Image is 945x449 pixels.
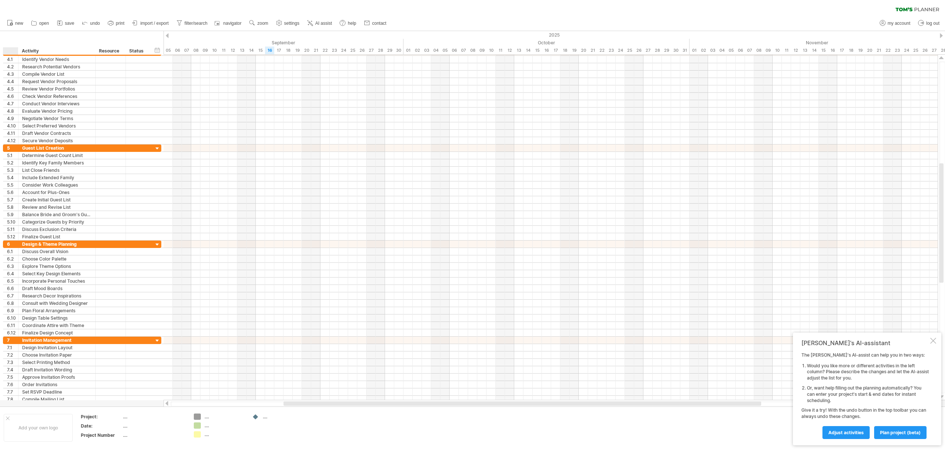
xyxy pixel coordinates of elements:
div: 6.7 [7,292,18,299]
span: new [15,21,23,26]
div: 5.11 [7,226,18,233]
div: 4.3 [7,71,18,78]
div: Monday, 3 November 2025 [708,47,717,54]
span: import / export [140,21,169,26]
div: 7.5 [7,374,18,381]
div: Sunday, 21 September 2025 [311,47,320,54]
div: Tuesday, 28 October 2025 [653,47,662,54]
span: save [65,21,74,26]
span: settings [284,21,299,26]
div: Research Potential Vendors [22,63,92,70]
div: 6.2 [7,255,18,262]
a: open [29,18,51,28]
span: contact [372,21,386,26]
a: log out [916,18,942,28]
div: 5.6 [7,189,18,196]
div: Friday, 12 September 2025 [228,47,237,54]
div: Sunday, 19 October 2025 [570,47,579,54]
a: navigator [213,18,244,28]
div: Monday, 13 October 2025 [514,47,523,54]
div: Discuss Exclusion Criteria [22,226,92,233]
div: Monday, 29 September 2025 [385,47,394,54]
a: new [5,18,25,28]
div: 4.2 [7,63,18,70]
div: Saturday, 8 November 2025 [754,47,763,54]
div: Negotiate Vendor Terms [22,115,92,122]
div: Monday, 15 September 2025 [256,47,265,54]
div: Friday, 5 September 2025 [164,47,173,54]
a: AI assist [305,18,334,28]
div: 5.5 [7,181,18,188]
div: Include Extended Family [22,174,92,181]
div: Select Preferred Vendors [22,122,92,129]
div: Research Decor Inspirations [22,292,92,299]
div: 7.7 [7,388,18,395]
div: 5.4 [7,174,18,181]
div: Wednesday, 1 October 2025 [403,47,413,54]
div: Tuesday, 25 November 2025 [911,47,920,54]
div: Thursday, 11 September 2025 [219,47,228,54]
a: save [55,18,76,28]
div: 4.4 [7,78,18,85]
div: Secure Vendor Deposits [22,137,92,144]
div: Identify Vendor Needs [22,56,92,63]
div: Wednesday, 5 November 2025 [726,47,736,54]
span: print [116,21,124,26]
div: Choose Color Palette [22,255,92,262]
span: Adjust activities [828,430,864,435]
div: Thursday, 6 November 2025 [736,47,745,54]
div: 5.1 [7,152,18,159]
div: Friday, 26 September 2025 [357,47,367,54]
div: Sunday, 7 September 2025 [182,47,191,54]
div: Sunday, 16 November 2025 [828,47,837,54]
div: 6.10 [7,314,18,322]
div: Saturday, 25 October 2025 [625,47,634,54]
a: my account [878,18,913,28]
div: Thursday, 9 October 2025 [477,47,487,54]
div: The [PERSON_NAME]'s AI-assist can help you in two ways: Give it a try! With the undo button in th... [801,352,929,439]
a: print [106,18,127,28]
div: Wednesday, 19 November 2025 [856,47,865,54]
a: help [338,18,358,28]
div: Wednesday, 22 October 2025 [597,47,606,54]
div: Choose Invitation Paper [22,351,92,358]
div: 5.12 [7,233,18,240]
div: Thursday, 13 November 2025 [800,47,810,54]
div: 6.8 [7,300,18,307]
div: Categorize Guests by Priority [22,218,92,225]
div: Account for Plus-Ones [22,189,92,196]
div: Plan Floral Arrangements [22,307,92,314]
div: Design & Theme Planning [22,241,92,248]
div: 6.9 [7,307,18,314]
div: Wednesday, 29 October 2025 [662,47,671,54]
span: plan project (beta) [880,430,921,435]
div: Sunday, 23 November 2025 [893,47,902,54]
div: Activity [22,47,91,55]
li: Or, want help filling out the planning automatically? You can enter your project's start & end da... [807,385,929,404]
div: Request Vendor Proposals [22,78,92,85]
div: Saturday, 15 November 2025 [819,47,828,54]
div: Create Initial Guest List [22,196,92,203]
span: log out [926,21,939,26]
span: undo [90,21,100,26]
div: Consult with Wedding Designer [22,300,92,307]
a: contact [362,18,389,28]
div: .... [205,414,245,420]
div: Saturday, 4 October 2025 [431,47,440,54]
div: Wednesday, 17 September 2025 [274,47,283,54]
div: Guest List Creation [22,144,92,152]
div: Review Vendor Portfolios [22,85,92,92]
span: zoom [257,21,268,26]
div: 6.6 [7,285,18,292]
div: Review and Revise List [22,204,92,211]
div: 7.1 [7,344,18,351]
div: Approve Invitation Proofs [22,374,92,381]
div: 4.5 [7,85,18,92]
div: Tuesday, 11 November 2025 [782,47,791,54]
div: Set RSVP Deadline [22,388,92,395]
div: 4.7 [7,100,18,107]
div: 5.2 [7,159,18,166]
div: Friday, 19 September 2025 [293,47,302,54]
div: Saturday, 27 September 2025 [367,47,376,54]
div: 5.10 [7,218,18,225]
